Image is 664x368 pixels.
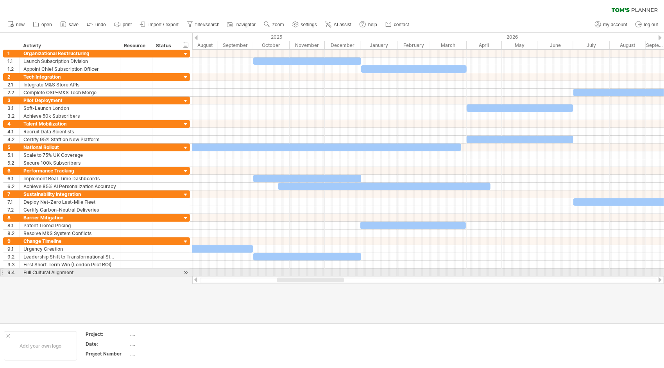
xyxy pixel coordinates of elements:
[16,22,25,27] span: new
[123,22,132,27] span: print
[182,269,190,277] div: scroll to activity
[7,237,19,245] div: 9
[58,20,81,30] a: save
[430,41,467,49] div: March 2026
[7,136,19,143] div: 4.2
[301,22,317,27] span: settings
[23,50,116,57] div: Organizational Restructuring
[7,73,19,81] div: 2
[218,41,253,49] div: September 2025
[7,81,19,88] div: 2.1
[325,41,361,49] div: December 2025
[7,198,19,206] div: 7.1
[7,65,19,73] div: 1.2
[610,41,646,49] div: August 2026
[7,50,19,57] div: 1
[7,214,19,221] div: 8
[7,206,19,214] div: 7.2
[394,22,409,27] span: contact
[23,120,116,127] div: Talent Mobilization
[182,41,218,49] div: August 2025
[130,350,196,357] div: ....
[23,230,116,237] div: Resolve M&S System Conflicts
[23,222,116,229] div: Patent Tiered Pricing
[23,151,116,159] div: Scale to 75% UK Coverage
[253,41,290,49] div: October 2025
[7,159,19,167] div: 5.2
[7,104,19,112] div: 3.1
[124,42,148,50] div: Resource
[156,42,173,50] div: Status
[236,22,256,27] span: navigator
[383,20,412,30] a: contact
[85,20,108,30] a: undo
[502,41,538,49] div: May 2026
[23,237,116,245] div: Change Timeline
[7,167,19,174] div: 6
[7,151,19,159] div: 5.1
[7,269,19,276] div: 9.4
[7,183,19,190] div: 6.2
[23,206,116,214] div: Certify Carbon-Neutral Deliveries
[130,331,196,337] div: ....
[7,120,19,127] div: 4
[7,89,19,96] div: 2.2
[23,65,116,73] div: Appoint Chief Subscription Officer
[86,350,129,357] div: Project Number
[86,341,129,347] div: Date:
[23,42,116,50] div: Activity
[23,269,116,276] div: Full Cultural Alignment
[23,159,116,167] div: Secure 100k Subscribers
[358,20,379,30] a: help
[368,22,377,27] span: help
[86,331,129,337] div: Project:
[23,104,116,112] div: Soft-Launch London
[23,183,116,190] div: Achieve 85% AI Personalization Accuracy
[7,230,19,237] div: 8.2
[5,20,27,30] a: new
[7,245,19,253] div: 9.1
[290,41,325,49] div: November 2025
[593,20,630,30] a: my account
[185,20,222,30] a: filter/search
[7,261,19,268] div: 9.3
[195,22,220,27] span: filter/search
[23,136,116,143] div: Certify 95% Staff on New Platform
[23,112,116,120] div: Achieve 50k Subscribers
[4,331,77,361] div: Add your own logo
[41,22,52,27] span: open
[23,57,116,65] div: Launch Subscription Division
[603,22,627,27] span: my account
[23,81,116,88] div: Integrate M&S Store APIs
[7,97,19,104] div: 3
[69,22,79,27] span: save
[112,20,134,30] a: print
[272,22,284,27] span: zoom
[7,190,19,198] div: 7
[334,22,351,27] span: AI assist
[467,41,502,49] div: April 2026
[23,175,116,182] div: Implement Real-Time Dashboards
[23,89,116,96] div: Complete OSP-M&S Tech Merge
[644,22,658,27] span: log out
[573,41,610,49] div: July 2026
[7,222,19,229] div: 8.1
[290,20,319,30] a: settings
[7,57,19,65] div: 1.1
[130,341,196,347] div: ....
[23,245,116,253] div: Urgency Creation
[262,20,286,30] a: zoom
[361,41,397,49] div: January 2026
[23,214,116,221] div: Barrier Mitigation
[23,73,116,81] div: Tech Integration
[23,190,116,198] div: Sustainability Integration
[31,20,54,30] a: open
[23,167,116,174] div: Performance Tracking
[23,144,116,151] div: National Rollout
[23,253,116,260] div: Leadership Shift to Transformational Style
[95,22,106,27] span: undo
[7,175,19,182] div: 6.1
[138,20,181,30] a: import / export
[323,20,354,30] a: AI assist
[7,128,19,135] div: 4.1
